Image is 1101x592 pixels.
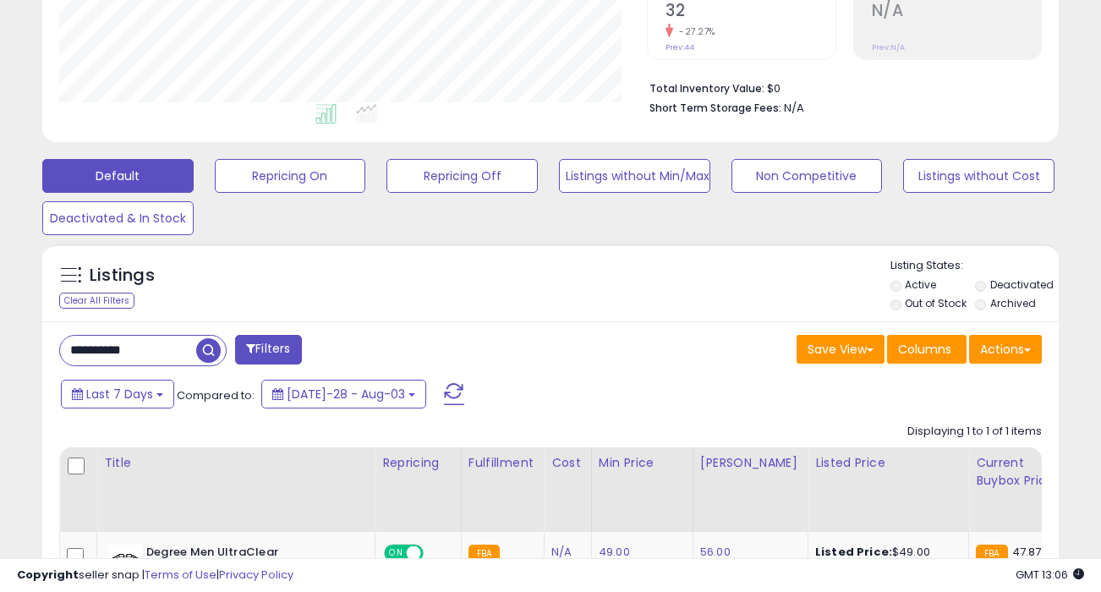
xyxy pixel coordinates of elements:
[649,81,764,96] b: Total Inventory Value:
[599,454,686,472] div: Min Price
[666,42,694,52] small: Prev: 44
[386,159,538,193] button: Repricing Off
[261,380,426,408] button: [DATE]-28 - Aug-03
[907,424,1042,440] div: Displaying 1 to 1 of 1 items
[784,100,804,116] span: N/A
[90,264,155,288] h5: Listings
[872,1,1041,24] h2: N/A
[215,159,366,193] button: Repricing On
[559,159,710,193] button: Listings without Min/Max
[468,454,537,472] div: Fulfillment
[42,201,194,235] button: Deactivated & In Stock
[700,454,801,472] div: [PERSON_NAME]
[673,25,715,38] small: -27.27%
[145,567,216,583] a: Terms of Use
[649,77,1029,97] li: $0
[969,335,1042,364] button: Actions
[903,159,1054,193] button: Listings without Cost
[898,341,951,358] span: Columns
[872,42,905,52] small: Prev: N/A
[382,454,454,472] div: Repricing
[104,454,368,472] div: Title
[890,258,1060,274] p: Listing States:
[905,277,936,292] label: Active
[17,567,293,584] div: seller snap | |
[815,454,961,472] div: Listed Price
[797,335,885,364] button: Save View
[59,293,134,309] div: Clear All Filters
[976,454,1063,490] div: Current Buybox Price
[905,296,967,310] label: Out of Stock
[17,567,79,583] strong: Copyright
[666,1,835,24] h2: 32
[887,335,967,364] button: Columns
[731,159,883,193] button: Non Competitive
[287,386,405,403] span: [DATE]-28 - Aug-03
[990,296,1036,310] label: Archived
[551,454,584,472] div: Cost
[42,159,194,193] button: Default
[177,387,255,403] span: Compared to:
[1016,567,1084,583] span: 2025-08-11 13:06 GMT
[61,380,174,408] button: Last 7 Days
[649,101,781,115] b: Short Term Storage Fees:
[235,335,301,365] button: Filters
[219,567,293,583] a: Privacy Policy
[86,386,153,403] span: Last 7 Days
[990,277,1054,292] label: Deactivated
